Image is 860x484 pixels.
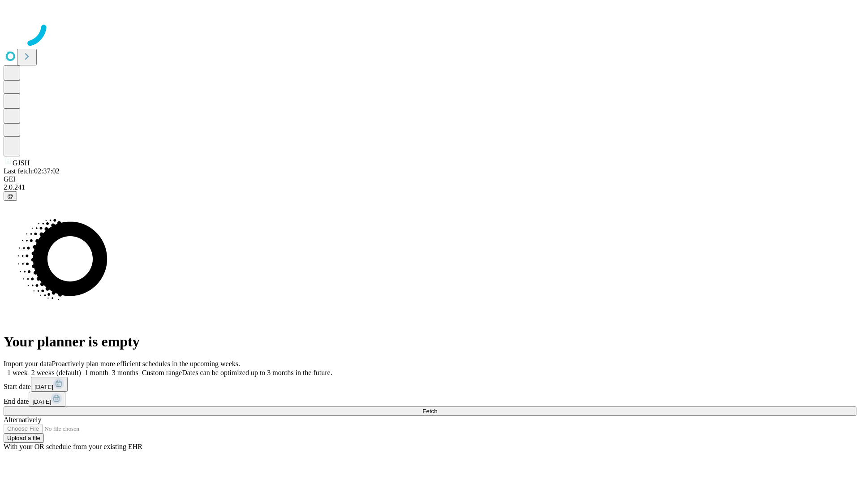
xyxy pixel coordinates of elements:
[7,193,13,199] span: @
[4,167,60,175] span: Last fetch: 02:37:02
[142,369,182,376] span: Custom range
[4,416,41,423] span: Alternatively
[13,159,30,167] span: GJSH
[182,369,332,376] span: Dates can be optimized up to 3 months in the future.
[52,360,240,367] span: Proactively plan more efficient schedules in the upcoming weeks.
[4,333,856,350] h1: Your planner is empty
[4,183,856,191] div: 2.0.241
[4,406,856,416] button: Fetch
[4,392,856,406] div: End date
[31,369,81,376] span: 2 weeks (default)
[4,360,52,367] span: Import your data
[7,369,28,376] span: 1 week
[32,398,51,405] span: [DATE]
[85,369,108,376] span: 1 month
[4,443,142,450] span: With your OR schedule from your existing EHR
[4,433,44,443] button: Upload a file
[31,377,68,392] button: [DATE]
[422,408,437,415] span: Fetch
[112,369,138,376] span: 3 months
[4,175,856,183] div: GEI
[29,392,65,406] button: [DATE]
[4,191,17,201] button: @
[34,384,53,390] span: [DATE]
[4,377,856,392] div: Start date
